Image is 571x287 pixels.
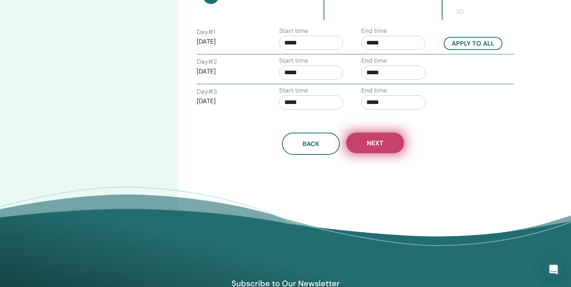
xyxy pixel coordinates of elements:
[279,56,308,65] label: Start time
[197,96,261,106] p: [DATE]
[367,139,383,147] span: Next
[197,57,217,67] label: Day # 2
[361,56,387,65] label: End time
[197,67,261,76] p: [DATE]
[197,87,217,96] label: Day # 3
[544,260,563,279] div: Open Intercom Messenger
[361,86,387,95] label: End time
[444,37,502,50] button: Apply to all
[279,26,308,36] label: Start time
[361,26,387,36] label: End time
[197,27,215,37] label: Day # 1
[452,4,468,20] button: 30
[303,140,319,148] span: Back
[197,37,261,46] p: [DATE]
[282,133,340,155] button: Back
[346,133,404,153] button: Next
[279,86,308,95] label: Start time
